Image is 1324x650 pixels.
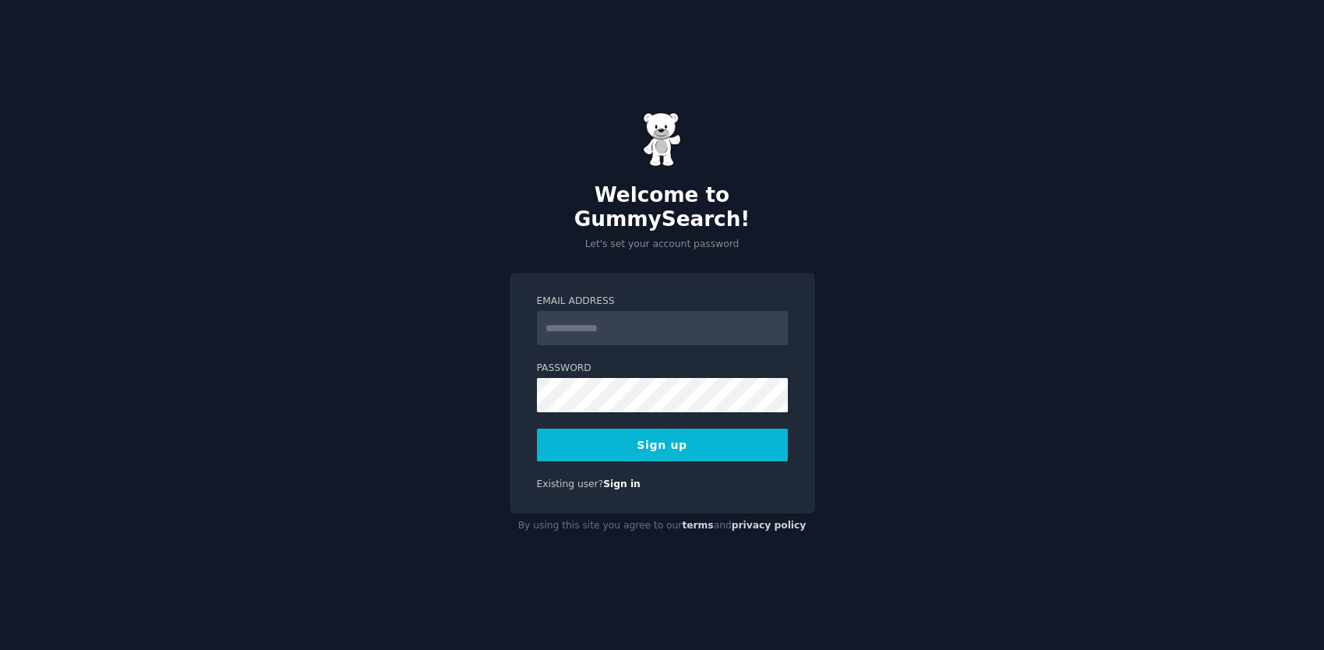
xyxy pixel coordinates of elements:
[682,520,713,531] a: terms
[537,429,788,461] button: Sign up
[510,514,815,539] div: By using this site you agree to our and
[732,520,807,531] a: privacy policy
[510,238,815,252] p: Let's set your account password
[537,362,788,376] label: Password
[603,479,641,489] a: Sign in
[643,112,682,167] img: Gummy Bear
[510,183,815,232] h2: Welcome to GummySearch!
[537,479,604,489] span: Existing user?
[537,295,788,309] label: Email Address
